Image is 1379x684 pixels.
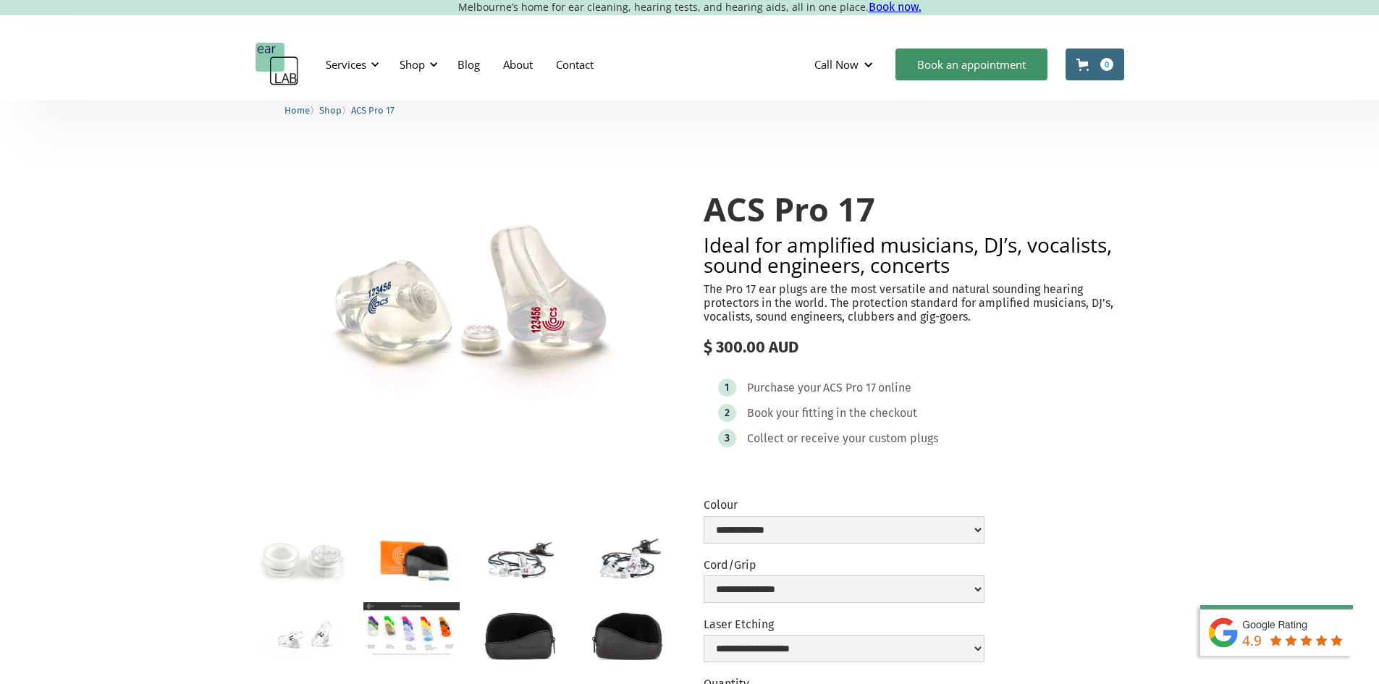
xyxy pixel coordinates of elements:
div: 3 [725,433,730,444]
div: online [878,381,911,395]
a: open lightbox [363,527,460,591]
a: ACS Pro 17 [351,103,395,117]
div: Call Now [814,57,859,72]
a: open lightbox [363,602,460,656]
a: open lightbox [579,527,675,591]
div: Call Now [803,43,888,86]
li: 〉 [319,103,351,118]
label: Colour [704,498,984,512]
a: open lightbox [471,602,568,666]
span: Shop [319,105,342,116]
a: Open cart [1066,48,1124,80]
a: home [256,43,299,86]
div: Services [317,43,384,86]
div: 2 [725,408,730,418]
h2: Ideal for amplified musicians, DJ’s, vocalists, sound engineers, concerts [704,235,1124,275]
a: open lightbox [256,162,676,451]
a: Shop [319,103,342,117]
div: 0 [1100,58,1113,71]
li: 〉 [284,103,319,118]
div: Shop [400,57,425,72]
a: Home [284,103,310,117]
label: Cord/Grip [704,558,984,572]
div: Shop [391,43,442,86]
h1: ACS Pro 17 [704,191,1124,227]
a: open lightbox [579,602,675,666]
a: open lightbox [256,527,352,591]
a: Blog [446,43,492,85]
div: Services [326,57,366,72]
div: Book your fitting in the checkout [747,406,917,421]
a: open lightbox [256,602,352,666]
div: Purchase your [747,381,821,395]
a: Book an appointment [895,48,1047,80]
img: ACS Pro 17 [256,162,676,451]
a: Contact [544,43,605,85]
span: Home [284,105,310,116]
div: 1 [725,382,729,393]
div: $ 300.00 AUD [704,338,1124,357]
a: open lightbox [471,527,568,591]
div: ACS Pro 17 [823,381,876,395]
p: The Pro 17 ear plugs are the most versatile and natural sounding hearing protectors in the world.... [704,282,1124,324]
label: Laser Etching [704,617,984,631]
div: Collect or receive your custom plugs [747,431,938,446]
span: ACS Pro 17 [351,105,395,116]
a: About [492,43,544,85]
